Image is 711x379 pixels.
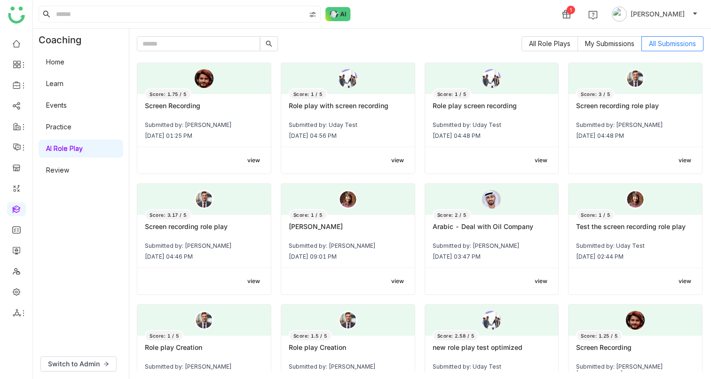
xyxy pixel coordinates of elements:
div: Submitted by: Uday Test [576,242,695,249]
img: female.png [626,190,645,209]
img: male.png [195,190,213,209]
span: view [535,156,547,165]
button: view [531,155,551,166]
span: All Submissions [649,39,696,47]
img: logo [8,7,25,24]
div: [DATE] 04:48 PM [433,132,551,139]
span: All Role Plays [529,39,570,47]
span: My Submissions [585,39,634,47]
img: female.png [339,190,357,209]
div: Submitted by: [PERSON_NAME] [433,242,551,249]
div: Score: 1 / 5 [576,209,615,221]
img: 6891e6b463e656570aba9a5a [195,69,213,88]
span: view [535,277,547,286]
div: [DATE] 01:25 PM [145,132,263,139]
div: Submitted by: [PERSON_NAME] [145,242,263,249]
a: AI Role Play [46,144,83,152]
img: neutral.png [195,311,213,330]
div: Score: 1 / 5 [289,209,327,221]
div: [PERSON_NAME] [289,222,407,238]
button: view [531,276,551,287]
img: 6891e6b463e656570aba9a5a [626,311,645,330]
div: Submitted by: Uday Test [289,121,407,128]
span: view [679,277,691,286]
div: Role play screen recording [433,102,551,118]
span: [PERSON_NAME] [631,9,685,19]
img: avatar [612,7,627,22]
span: view [391,277,404,286]
img: 689300ffd8d78f14571ae75c [482,311,501,330]
div: [DATE] 09:01 PM [289,253,407,260]
span: view [247,277,260,286]
div: [DATE] 03:47 PM [433,253,551,260]
img: 68c94f1052e66838b9518aed [482,69,501,88]
div: Submitted by: [PERSON_NAME] [576,121,695,128]
img: male.png [626,69,645,88]
div: Screen recording role play [576,102,695,118]
div: Submitted by: Uday Test [433,363,551,374]
div: Role play Creation [145,343,263,359]
img: 689c4d09a2c09d0bea1c05ba [482,190,501,209]
div: 1 [567,6,575,14]
div: [DATE] 04:48 PM [576,132,695,139]
button: [PERSON_NAME] [610,7,700,22]
div: [DATE] 02:44 PM [576,253,695,260]
button: Switch to Admin [40,356,117,371]
div: Score: 1 / 5 [289,88,327,100]
a: Learn [46,79,63,87]
div: [DATE] 04:46 PM [145,253,263,260]
div: Score: 1.5 / 5 [289,330,332,341]
div: Score: 3.17 / 5 [145,209,191,221]
span: view [679,156,691,165]
div: Submitted by: [PERSON_NAME] [289,242,407,249]
div: new role play test optimized [433,343,551,359]
div: Screen Recording [145,102,263,118]
div: Submitted by: Uday Test [433,121,551,128]
div: Score: 2 / 5 [433,209,471,221]
a: Review [46,166,69,174]
img: help.svg [588,10,598,20]
a: Practice [46,123,71,131]
div: Role play Creation [289,343,407,359]
div: Score: 3 / 5 [576,88,615,100]
div: Screen recording role play [145,222,263,238]
div: Score: 1 / 5 [145,330,183,341]
div: Submitted by: [PERSON_NAME] [PERSON_NAME] [576,363,695,377]
div: Role play with screen recording [289,102,407,118]
button: view [244,155,263,166]
div: Arabic - Deal with Oil Company [433,222,551,238]
img: 68c94f1052e66838b9518aed [339,69,357,88]
span: Switch to Admin [48,359,100,369]
div: Score: 1 / 5 [433,88,471,100]
button: view [388,155,407,166]
div: [DATE] 04:56 PM [289,132,407,139]
div: Submitted by: [PERSON_NAME] [145,121,263,128]
a: Home [46,58,64,66]
span: view [247,156,260,165]
div: Score: 1.75 / 5 [145,88,191,100]
div: Score: 1.25 / 5 [576,330,623,341]
button: view [675,276,695,287]
img: neutral.png [339,311,357,330]
img: ask-buddy-normal.svg [325,7,351,21]
img: search-type.svg [309,11,316,18]
div: Submitted by: [PERSON_NAME] [145,363,263,374]
span: view [391,156,404,165]
button: view [675,155,695,166]
button: view [244,276,263,287]
a: Events [46,101,67,109]
div: Coaching [33,29,95,51]
div: Score: 2.58 / 5 [433,330,479,341]
div: Screen Recording [576,343,695,359]
div: Test the screen recording role play [576,222,695,238]
div: Submitted by: [PERSON_NAME] [289,363,407,374]
button: view [388,276,407,287]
